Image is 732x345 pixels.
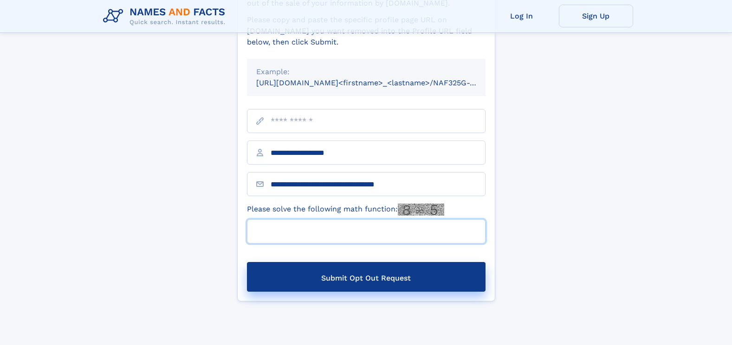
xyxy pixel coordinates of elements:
[485,5,559,27] a: Log In
[247,204,444,216] label: Please solve the following math function:
[559,5,633,27] a: Sign Up
[99,4,233,29] img: Logo Names and Facts
[256,66,476,77] div: Example:
[247,262,486,292] button: Submit Opt Out Request
[256,78,503,87] small: [URL][DOMAIN_NAME]<firstname>_<lastname>/NAF325G-xxxxxxxx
